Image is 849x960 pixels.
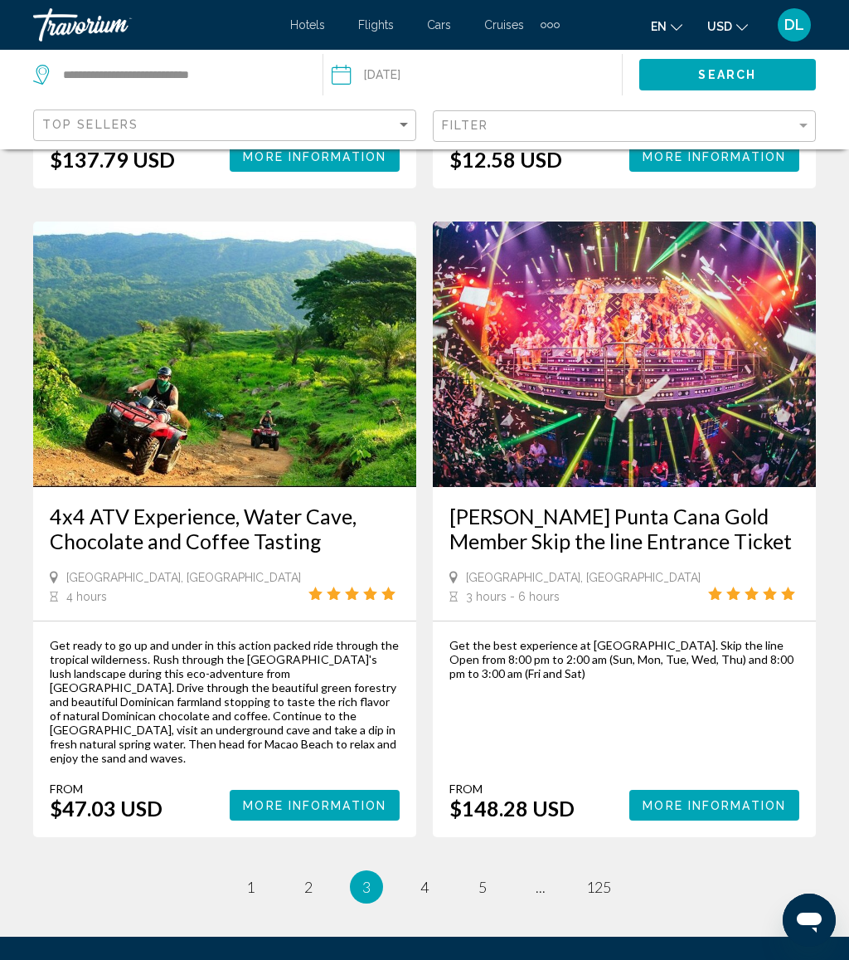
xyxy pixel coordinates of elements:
iframe: Botón para iniciar la ventana de mensajería [783,894,836,947]
button: Change language [651,14,682,38]
button: Filter [433,110,816,144]
span: 3 [362,878,371,896]
span: ... [536,878,546,896]
span: USD [707,20,732,33]
span: Filter [442,119,489,132]
span: 5 [478,878,487,896]
div: $137.79 USD [50,147,175,172]
img: 9b.jpg [33,222,416,487]
a: Hotels [290,18,325,32]
a: Flights [358,18,394,32]
span: 4 hours [66,590,107,603]
div: From [50,782,163,796]
span: 4 [420,878,429,896]
span: DL [784,17,804,33]
div: $148.28 USD [449,796,575,821]
mat-select: Sort by [42,119,411,133]
a: Cars [427,18,451,32]
button: Extra navigation items [541,12,560,38]
div: $12.58 USD [449,147,562,172]
div: $47.03 USD [50,796,163,821]
span: Search [698,69,756,82]
button: Search [639,59,817,90]
div: From [449,782,575,796]
span: 2 [304,878,313,896]
ul: Pagination [33,870,816,904]
span: More Information [643,799,786,812]
a: Travorium [33,8,274,41]
a: [PERSON_NAME] Punta Cana Gold Member Skip the line Entrance Ticket [449,504,799,553]
button: Date: Sep 10, 2025 [332,50,621,100]
button: User Menu [773,7,816,42]
button: More Information [629,141,799,172]
img: 17.jpg [433,222,816,487]
div: Get the best experience at [GEOGRAPHIC_DATA]. Skip the line Open from 8:00 pm to 2:00 am (Sun, Mo... [449,638,799,680]
span: 3 hours - 6 hours [466,590,560,603]
button: More Information [230,141,400,172]
span: 1 [246,878,255,896]
button: More Information [629,790,799,821]
div: Get ready to go up and under in this action packed ride through the tropical wilderness. Rush thr... [50,638,400,765]
span: More Information [243,799,386,812]
span: More Information [243,150,386,163]
button: More Information [230,790,400,821]
span: More Information [643,150,786,163]
a: 4x4 ATV Experience, Water Cave, Chocolate and Coffee Tasting [50,504,400,553]
span: [GEOGRAPHIC_DATA], [GEOGRAPHIC_DATA] [466,571,701,584]
span: 125 [586,878,611,896]
button: Change currency [707,14,748,38]
span: Top Sellers [42,118,138,131]
a: Cruises [484,18,524,32]
span: [GEOGRAPHIC_DATA], [GEOGRAPHIC_DATA] [66,571,301,584]
span: en [651,20,667,33]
